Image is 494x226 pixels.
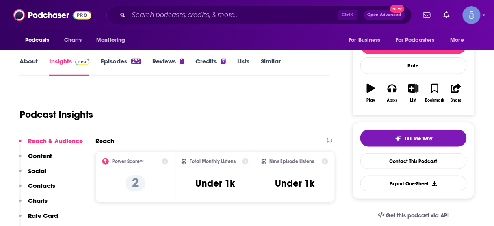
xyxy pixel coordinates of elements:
[463,6,481,24] button: Show profile menu
[152,57,184,76] a: Reviews1
[451,35,464,46] span: More
[420,8,434,22] a: Show notifications dropdown
[95,137,114,145] h2: Reach
[49,57,89,76] a: InsightsPodchaser Pro
[364,10,405,20] button: Open AdvancedNew
[59,33,87,48] a: Charts
[19,57,38,76] a: About
[19,182,55,197] button: Contacts
[445,33,474,48] button: open menu
[19,137,83,152] button: Reach & Audience
[360,130,467,147] button: tell me why sparkleTell Me Why
[463,6,481,24] img: User Profile
[28,137,83,145] p: Reach & Audience
[25,35,49,46] span: Podcasts
[64,35,82,46] span: Charts
[395,135,401,142] img: tell me why sparkle
[360,176,467,191] button: Export One-Sheet
[19,152,52,167] button: Content
[424,78,445,108] button: Bookmark
[91,33,136,48] button: open menu
[237,57,249,76] a: Lists
[195,177,235,189] h3: Under 1k
[96,35,125,46] span: Monitoring
[360,153,467,169] a: Contact This Podcast
[360,78,381,108] button: Play
[463,6,481,24] span: Logged in as Spiral5-G1
[112,159,144,164] h2: Power Score™
[371,206,456,226] a: Get this podcast via API
[196,57,226,76] a: Credits7
[396,35,435,46] span: For Podcasters
[451,98,461,103] div: Share
[126,175,145,191] p: 2
[13,7,91,23] img: Podchaser - Follow, Share and Rate Podcasts
[360,57,467,74] div: Rate
[405,135,433,142] span: Tell Me Why
[349,35,381,46] span: For Business
[19,167,46,182] button: Social
[446,78,467,108] button: Share
[28,212,58,219] p: Rate Card
[28,152,52,160] p: Content
[368,13,401,17] span: Open Advanced
[338,10,357,20] span: Ctrl K
[425,98,444,103] div: Bookmark
[106,6,412,24] div: Search podcasts, credits, & more...
[28,197,48,204] p: Charts
[343,33,391,48] button: open menu
[28,182,55,189] p: Contacts
[131,59,141,64] div: 275
[270,159,314,164] h2: New Episode Listens
[101,57,141,76] a: Episodes275
[410,98,417,103] div: List
[129,9,338,22] input: Search podcasts, credits, & more...
[387,98,398,103] div: Apps
[28,167,46,175] p: Social
[19,197,48,212] button: Charts
[390,5,405,13] span: New
[275,177,315,189] h3: Under 1k
[75,59,89,65] img: Podchaser Pro
[261,57,281,76] a: Similar
[19,33,60,48] button: open menu
[190,159,236,164] h2: Total Monthly Listens
[19,109,93,121] h1: Podcast Insights
[221,59,226,64] div: 7
[390,33,446,48] button: open menu
[386,212,449,219] span: Get this podcast via API
[440,8,453,22] a: Show notifications dropdown
[367,98,375,103] div: Play
[381,78,403,108] button: Apps
[403,78,424,108] button: List
[180,59,184,64] div: 1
